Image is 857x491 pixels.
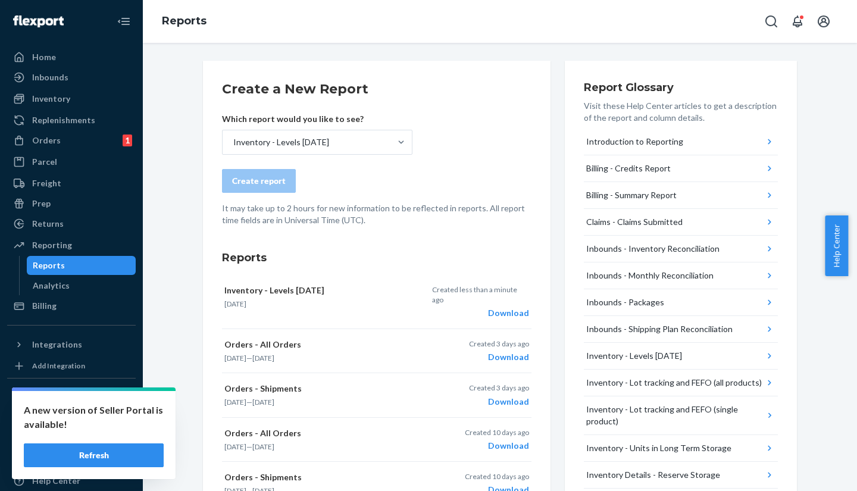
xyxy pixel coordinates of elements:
p: — [224,353,426,363]
button: Open notifications [786,10,809,33]
div: Billing - Credits Report [586,162,671,174]
div: Inbounds - Inventory Reconciliation [586,243,720,255]
div: Download [469,351,529,363]
div: Help Center [32,475,80,487]
a: Reports [27,256,136,275]
button: Inventory - Units in Long Term Storage [584,435,778,462]
p: Orders - All Orders [224,427,426,439]
div: Inventory - Units in Long Term Storage [586,442,731,454]
a: Analytics [27,276,136,295]
div: Inventory - Lot tracking and FEFO (all products) [586,377,762,389]
a: Talk to Support [7,451,136,470]
a: Prep [7,194,136,213]
button: Inbounds - Packages [584,289,778,316]
a: Reporting [7,236,136,255]
time: [DATE] [224,442,246,451]
div: Prep [32,198,51,209]
button: Create report [222,169,296,193]
div: Download [465,440,529,452]
p: — [224,442,426,452]
a: Inventory [7,89,136,108]
h2: Create a New Report [222,80,531,99]
p: Orders - All Orders [224,339,426,351]
button: Inventory - Lot tracking and FEFO (all products) [584,370,778,396]
p: It may take up to 2 hours for new information to be reflected in reports. All report time fields ... [222,202,531,226]
button: Inbounds - Monthly Reconciliation [584,262,778,289]
div: Home [32,51,56,63]
button: Billing - Credits Report [584,155,778,182]
div: Integrations [32,339,82,351]
div: Returns [32,218,64,230]
button: Claims - Claims Submitted [584,209,778,236]
div: Orders [32,135,61,146]
a: Replenishments [7,111,136,130]
button: Inventory - Lot tracking and FEFO (single product) [584,396,778,435]
p: Which report would you like to see? [222,113,412,125]
p: Created 3 days ago [469,383,529,393]
button: Close Navigation [112,10,136,33]
time: [DATE] [224,398,246,406]
div: Reporting [32,239,72,251]
a: Orders1 [7,131,136,150]
button: Fast Tags [7,388,136,407]
time: [DATE] [224,354,246,362]
a: Parcel [7,152,136,171]
button: Help Center [825,215,848,276]
button: Refresh [24,443,164,467]
p: Orders - Shipments [224,471,426,483]
div: Inbounds - Monthly Reconciliation [586,270,714,282]
button: Orders - Shipments[DATE]—[DATE]Created 3 days agoDownload [222,373,531,417]
div: Freight [32,177,61,189]
ol: breadcrumbs [152,4,216,39]
p: A new version of Seller Portal is available! [24,403,164,431]
div: Inventory Details - Reserve Storage [586,469,720,481]
button: Inventory Details - Reserve Storage [584,462,778,489]
button: Inventory - Levels [DATE][DATE]Created less than a minute agoDownload [222,275,531,329]
button: Open account menu [812,10,836,33]
div: Inbounds - Packages [586,296,664,308]
div: Inbounds - Shipping Plan Reconciliation [586,323,733,335]
a: Freight [7,174,136,193]
button: Open Search Box [759,10,783,33]
div: Reports [33,259,65,271]
div: Replenishments [32,114,95,126]
div: Inventory - Levels [DATE] [233,136,329,148]
div: Claims - Claims Submitted [586,216,683,228]
a: Add Integration [7,359,136,373]
a: Add Fast Tag [7,412,136,426]
button: Orders - All Orders[DATE]—[DATE]Created 3 days agoDownload [222,329,531,373]
button: Billing - Summary Report [584,182,778,209]
div: Analytics [33,280,70,292]
p: Visit these Help Center articles to get a description of the report and column details. [584,100,778,124]
img: Flexport logo [13,15,64,27]
button: Inbounds - Shipping Plan Reconciliation [584,316,778,343]
div: Parcel [32,156,57,168]
a: Reports [162,14,207,27]
div: Inbounds [32,71,68,83]
p: Created 3 days ago [469,339,529,349]
p: Inventory - Levels [DATE] [224,284,425,296]
a: Settings [7,431,136,450]
time: [DATE] [252,398,274,406]
button: Orders - All Orders[DATE]—[DATE]Created 10 days agoDownload [222,418,531,462]
p: Created less than a minute ago [432,284,529,305]
a: Help Center [7,471,136,490]
a: Returns [7,214,136,233]
div: Add Integration [32,361,85,371]
div: Download [469,396,529,408]
h3: Report Glossary [584,80,778,95]
p: Created 10 days ago [465,471,529,481]
time: [DATE] [252,354,274,362]
p: Created 10 days ago [465,427,529,437]
p: — [224,397,426,407]
div: Download [432,307,529,319]
a: Home [7,48,136,67]
h3: Reports [222,250,531,265]
div: Inventory - Levels [DATE] [586,350,682,362]
button: Inbounds - Inventory Reconciliation [584,236,778,262]
button: Integrations [7,335,136,354]
div: Introduction to Reporting [586,136,683,148]
button: Introduction to Reporting [584,129,778,155]
a: Inbounds [7,68,136,87]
